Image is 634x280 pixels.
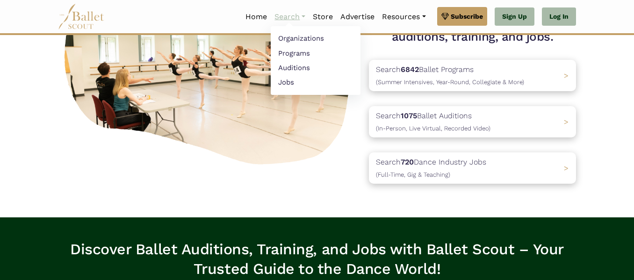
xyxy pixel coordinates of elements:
a: Search [271,7,309,27]
a: Store [309,7,337,27]
a: Organizations [271,31,360,46]
a: Sign Up [495,7,534,26]
b: 1075 [401,111,417,120]
a: Search6842Ballet Programs(Summer Intensives, Year-Round, Collegiate & More)> [369,60,576,91]
span: > [564,71,569,80]
b: 720 [401,158,414,166]
p: Search Ballet Auditions [376,110,490,134]
img: gem.svg [441,11,449,22]
a: Search1075Ballet Auditions(In-Person, Live Virtual, Recorded Video) > [369,106,576,137]
span: > [564,164,569,172]
a: Programs [271,46,360,60]
a: Search720Dance Industry Jobs(Full-Time, Gig & Teaching) > [369,152,576,184]
a: Subscribe [437,7,487,26]
span: (In-Person, Live Virtual, Recorded Video) [376,125,490,132]
a: Auditions [271,60,360,75]
a: Home [242,7,271,27]
span: (Full-Time, Gig & Teaching) [376,171,450,178]
ul: Resources [271,26,360,95]
b: 6842 [401,65,419,74]
p: Search Ballet Programs [376,64,524,87]
a: Resources [378,7,429,27]
span: > [564,117,569,126]
span: Subscribe [451,11,483,22]
h3: Discover Ballet Auditions, Training, and Jobs with Ballet Scout – Your Trusted Guide to the Dance... [58,240,576,279]
a: Log In [542,7,576,26]
p: Search Dance Industry Jobs [376,156,486,180]
a: Jobs [271,75,360,89]
span: (Summer Intensives, Year-Round, Collegiate & More) [376,79,524,86]
a: Advertise [337,7,378,27]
